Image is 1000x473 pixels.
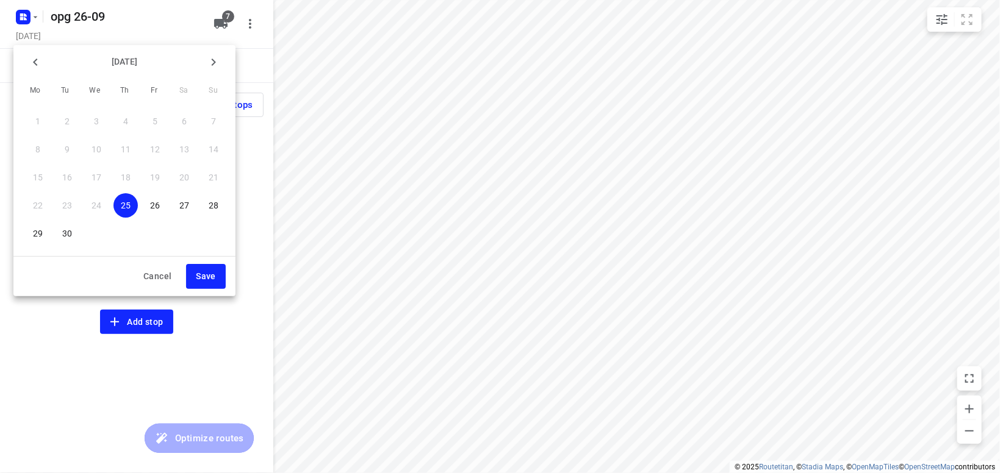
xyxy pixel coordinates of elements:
[26,221,50,246] button: 29
[26,109,50,133] button: 1
[121,171,131,183] p: 18
[113,109,138,133] button: 4
[62,227,72,240] p: 30
[84,193,109,218] button: 24
[150,143,160,155] p: 12
[94,115,99,127] p: 3
[179,143,189,155] p: 13
[26,137,50,162] button: 8
[62,171,72,183] p: 16
[113,85,135,97] span: Th
[209,199,218,212] p: 28
[55,165,79,190] button: 16
[143,137,167,162] button: 12
[33,199,43,212] p: 22
[33,171,43,183] p: 15
[172,165,196,190] button: 20
[143,269,171,284] span: Cancel
[201,193,226,218] button: 28
[55,193,79,218] button: 23
[211,115,216,127] p: 7
[113,137,138,162] button: 11
[179,171,189,183] p: 20
[201,165,226,190] button: 21
[209,171,218,183] p: 21
[201,109,226,133] button: 7
[121,199,131,212] p: 25
[26,165,50,190] button: 15
[143,109,167,133] button: 5
[33,227,43,240] p: 29
[24,85,46,97] span: Mo
[55,109,79,133] button: 2
[123,115,128,127] p: 4
[84,109,109,133] button: 3
[179,199,189,212] p: 27
[196,269,216,284] span: Save
[55,137,79,162] button: 9
[143,193,167,218] button: 26
[172,137,196,162] button: 13
[143,165,167,190] button: 19
[48,55,201,68] p: [DATE]
[35,143,40,155] p: 8
[54,85,76,97] span: Tu
[209,143,218,155] p: 14
[113,165,138,190] button: 18
[201,137,226,162] button: 14
[84,137,109,162] button: 10
[35,115,40,127] p: 1
[172,193,196,218] button: 27
[62,199,72,212] p: 23
[65,143,70,155] p: 9
[143,85,165,97] span: Fr
[84,85,106,97] span: We
[121,143,131,155] p: 11
[150,199,160,212] p: 26
[92,171,101,183] p: 17
[92,143,101,155] p: 10
[26,193,50,218] button: 22
[134,264,181,289] button: Cancel
[203,85,225,97] span: Su
[84,165,109,190] button: 17
[92,199,101,212] p: 24
[153,115,157,127] p: 5
[173,85,195,97] span: Sa
[65,115,70,127] p: 2
[55,221,79,246] button: 30
[113,193,138,218] button: 25
[182,115,187,127] p: 6
[150,171,160,183] p: 19
[186,264,226,289] button: Save
[172,109,196,133] button: 6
